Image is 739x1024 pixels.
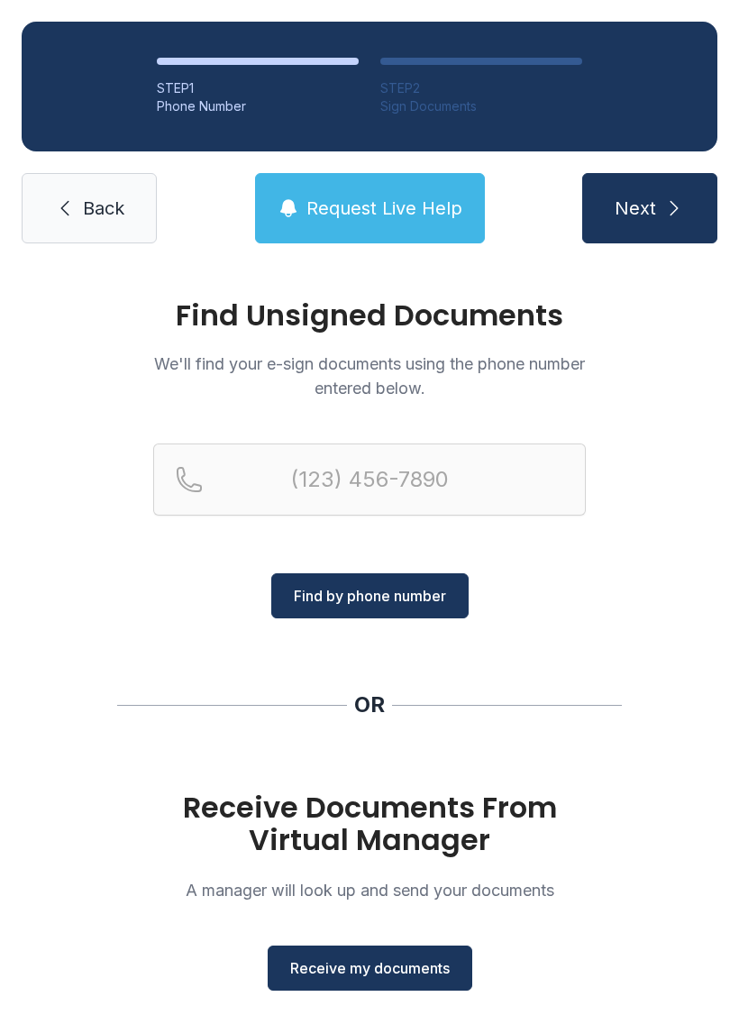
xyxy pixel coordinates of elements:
[306,196,462,221] span: Request Live Help
[153,878,586,902] p: A manager will look up and send your documents
[380,97,582,115] div: Sign Documents
[354,690,385,719] div: OR
[615,196,656,221] span: Next
[153,443,586,516] input: Reservation phone number
[380,79,582,97] div: STEP 2
[153,791,586,856] h1: Receive Documents From Virtual Manager
[157,79,359,97] div: STEP 1
[294,585,446,607] span: Find by phone number
[157,97,359,115] div: Phone Number
[290,957,450,979] span: Receive my documents
[153,352,586,400] p: We'll find your e-sign documents using the phone number entered below.
[153,301,586,330] h1: Find Unsigned Documents
[83,196,124,221] span: Back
